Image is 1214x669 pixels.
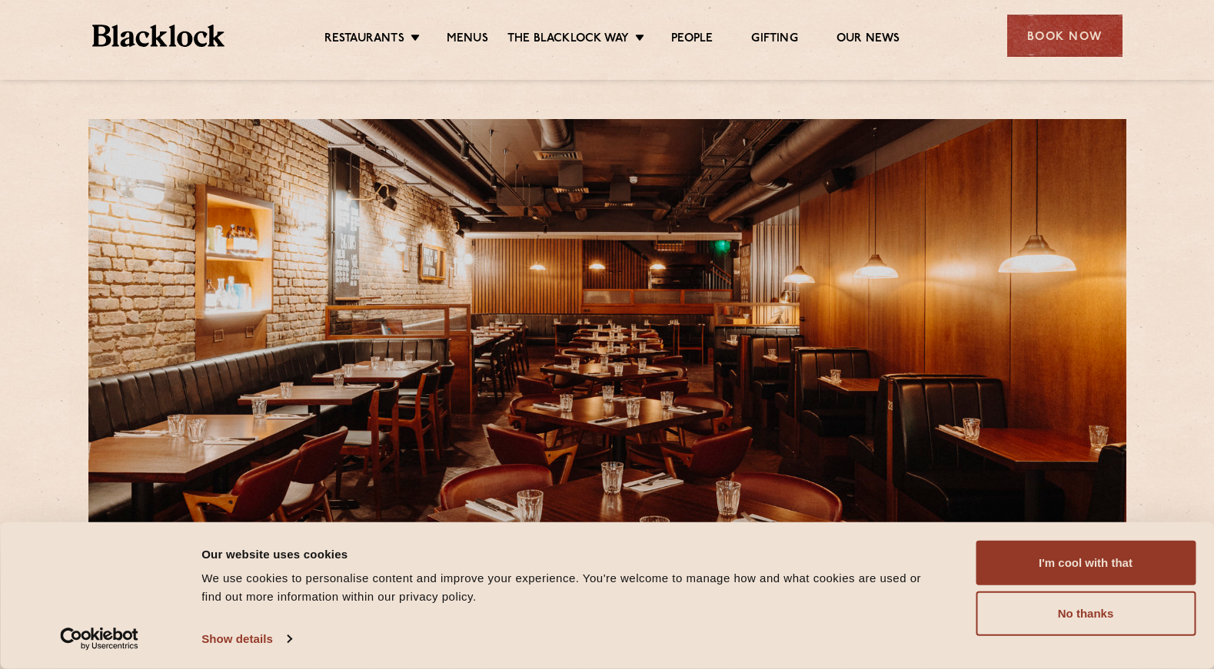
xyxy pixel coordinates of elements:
[507,31,629,48] a: The Blacklock Way
[836,31,900,48] a: Our News
[324,31,404,48] a: Restaurants
[201,628,291,651] a: Show details
[447,31,488,48] a: Menus
[976,591,1196,636] button: No thanks
[32,628,167,651] a: Usercentrics Cookiebot - opens in a new window
[92,25,225,47] img: BL_Textured_Logo-footer-cropped.svg
[751,31,797,48] a: Gifting
[201,569,941,606] div: We use cookies to personalise content and improve your experience. You're welcome to manage how a...
[1007,15,1123,57] div: Book Now
[671,31,713,48] a: People
[201,545,941,563] div: Our website uses cookies
[976,541,1196,585] button: I'm cool with that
